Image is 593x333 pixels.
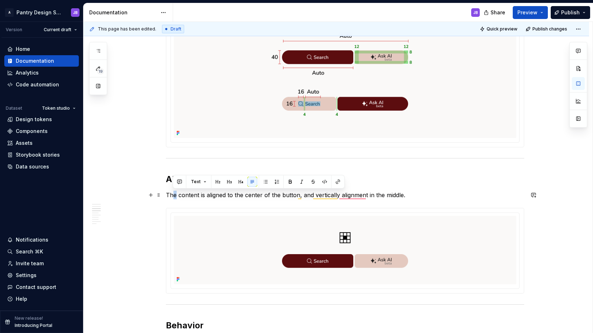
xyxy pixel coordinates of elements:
div: Home [16,46,30,53]
a: Design tokens [4,114,79,125]
a: Settings [4,270,79,281]
button: Notifications [4,234,79,246]
a: Invite team [4,258,79,269]
div: Documentation [89,9,157,16]
span: Draft [171,26,181,32]
div: Invite team [16,260,44,267]
div: JB [473,10,478,15]
h2: Behavior [166,320,524,331]
div: Data sources [16,163,49,170]
button: Preview [513,6,548,19]
button: Current draft [40,25,80,35]
p: New release! [15,315,43,321]
p: Introducing Portal [15,323,52,328]
div: Notifications [16,236,48,243]
div: JB [73,10,78,15]
div: Version [6,27,22,33]
div: Storybook stories [16,151,60,158]
div: Assets [16,139,33,147]
a: Storybook stories [4,149,79,161]
span: Publish changes [532,26,567,32]
div: Contact support [16,284,56,291]
span: This page has been edited. [98,26,156,32]
div: Analytics [16,69,39,76]
button: Quick preview [478,24,521,34]
a: Analytics [4,67,79,79]
a: Assets [4,137,79,149]
div: Components [16,128,48,135]
span: 19 [97,68,104,74]
button: Publish changes [523,24,570,34]
button: Publish [551,6,590,19]
div: Design tokens [16,116,52,123]
a: Code automation [4,79,79,90]
span: Text [191,179,201,185]
div: Documentation [16,57,54,65]
div: Settings [16,272,37,279]
span: Token studio [42,105,70,111]
p: The content is aligned to the center of the button, and vertically alignment in the middle. [166,191,524,199]
h2: Alignment [166,173,524,185]
span: Share [491,9,505,16]
span: Publish [561,9,580,16]
a: Home [4,43,79,55]
span: Current draft [44,27,71,33]
span: Preview [517,9,537,16]
a: Components [4,125,79,137]
div: A [5,8,14,17]
button: Search ⌘K [4,246,79,257]
div: Pantry Design System [16,9,62,16]
div: Code automation [16,81,59,88]
div: Dataset [6,105,22,111]
button: Token studio [39,103,79,113]
div: Help [16,295,27,303]
span: Quick preview [487,26,517,32]
div: Search ⌘K [16,248,43,255]
button: Share [480,6,510,19]
button: APantry Design SystemJB [1,5,82,20]
button: Text [188,177,210,187]
a: Documentation [4,55,79,67]
a: Data sources [4,161,79,172]
button: Contact support [4,281,79,293]
button: Help [4,293,79,305]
